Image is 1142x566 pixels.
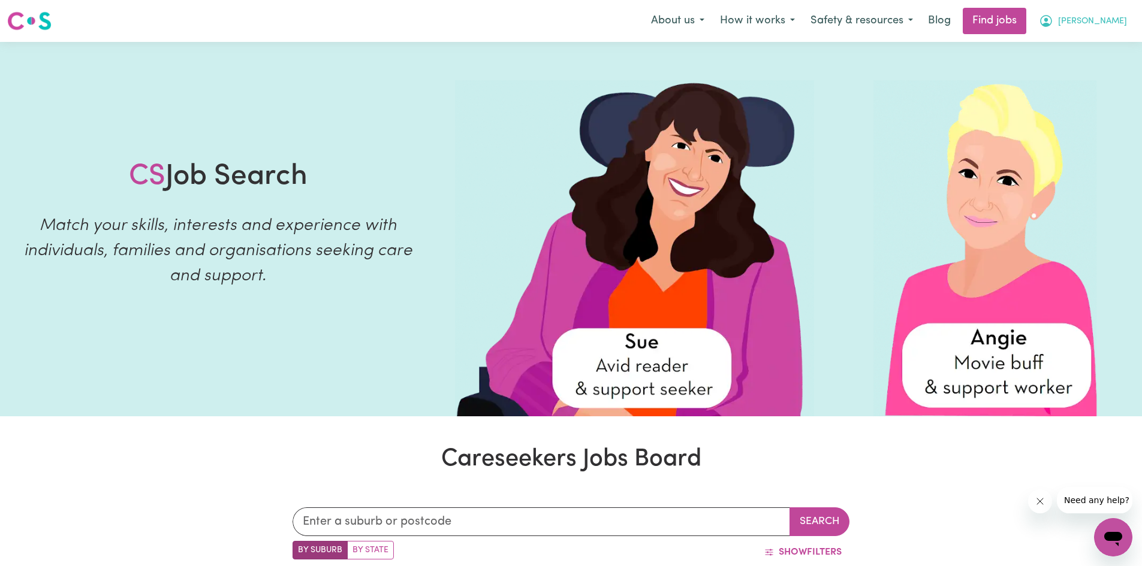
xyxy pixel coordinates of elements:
button: How it works [712,8,803,34]
iframe: 來自公司的訊息 [1057,487,1132,513]
button: Safety & resources [803,8,921,34]
a: Find jobs [963,8,1026,34]
span: CS [129,162,165,191]
img: Careseekers logo [7,10,52,32]
button: Search [790,507,849,536]
span: Show [779,547,807,557]
iframe: 開啟傳訊視窗按鈕 [1094,518,1132,556]
label: Search by state [347,541,394,559]
label: Search by suburb/post code [293,541,348,559]
input: Enter a suburb or postcode [293,507,790,536]
span: [PERSON_NAME] [1058,15,1127,28]
button: ShowFilters [757,541,849,564]
iframe: 關閉訊息 [1028,489,1052,513]
h1: Job Search [129,160,308,195]
a: Blog [921,8,958,34]
button: About us [643,8,712,34]
button: My Account [1031,8,1135,34]
a: Careseekers logo [7,7,52,35]
p: Match your skills, interests and experience with individuals, families and organisations seeking ... [14,213,421,289]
